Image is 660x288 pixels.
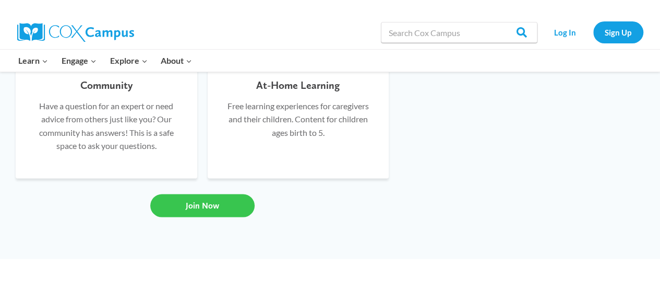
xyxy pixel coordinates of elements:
nav: Secondary Navigation [543,21,643,43]
h6: At-Home Learning [256,77,340,94]
input: Search Cox Campus [381,22,537,43]
span: Join Now [186,200,219,210]
button: Child menu of Learn [12,50,55,72]
nav: Primary Navigation [12,50,199,72]
p: Have a question for an expert or need advice from others just like you? Our community has answers... [31,99,182,152]
button: Child menu of Engage [55,50,103,72]
a: Join Now [150,194,255,217]
button: Child menu of Explore [103,50,154,72]
a: Log In [543,21,588,43]
button: Child menu of About [154,50,199,72]
p: Free learning experiences for caregivers and their children. Content for children ages birth to 5. [223,99,374,139]
h6: Community [80,77,133,94]
img: Cox Campus [17,23,134,42]
a: Sign Up [593,21,643,43]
